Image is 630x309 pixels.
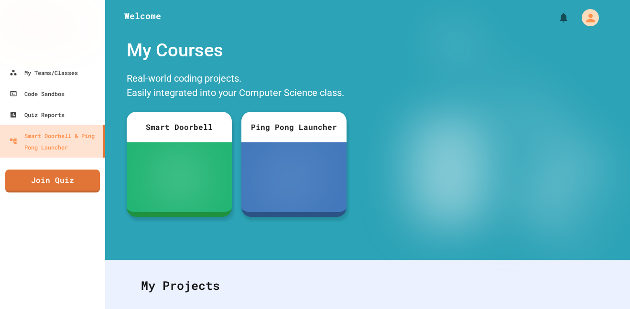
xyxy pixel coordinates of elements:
[10,109,65,120] div: Quiz Reports
[10,10,96,34] img: logo-orange.svg
[241,112,347,142] div: Ping Pong Launcher
[572,7,601,29] div: My Account
[540,10,572,26] div: My Notifications
[551,229,620,270] iframe: chat widget
[131,267,604,304] div: My Projects
[127,112,232,142] div: Smart Doorbell
[370,32,627,250] img: banner-image-my-projects.png
[122,32,351,69] div: My Courses
[10,88,65,99] div: Code Sandbox
[590,271,620,299] iframe: chat widget
[272,158,315,196] img: ppl-with-ball.png
[10,67,78,78] div: My Teams/Classes
[10,130,99,153] div: Smart Doorbell & Ping Pong Launcher
[122,69,351,105] div: Real-world coding projects. Easily integrated into your Computer Science class.
[165,158,193,196] img: sdb-white.svg
[5,170,100,192] a: Join Quiz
